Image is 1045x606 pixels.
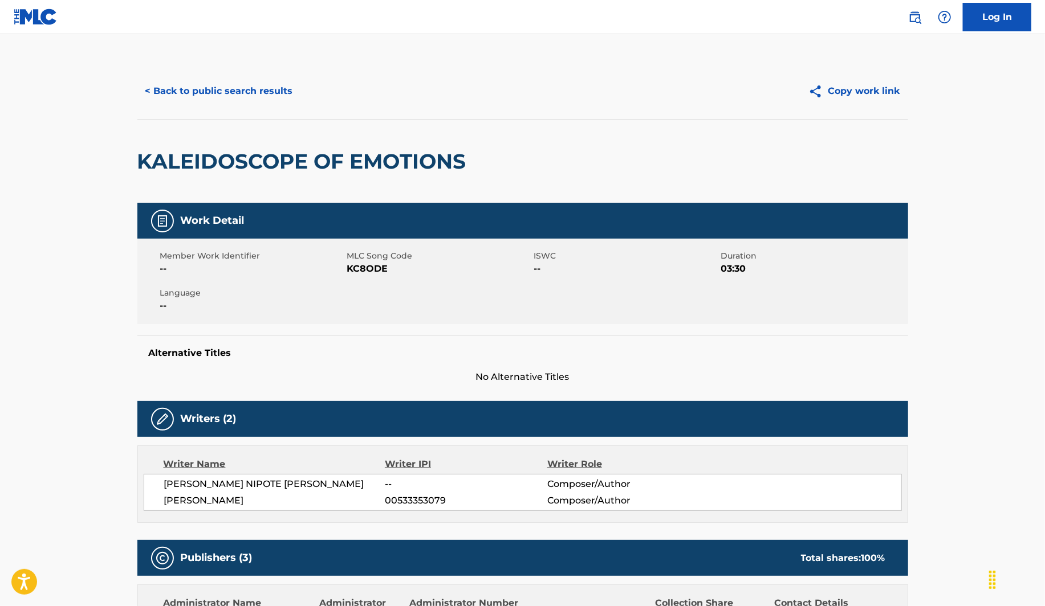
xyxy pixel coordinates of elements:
[14,9,58,25] img: MLC Logo
[347,250,531,262] span: MLC Song Code
[164,477,385,491] span: [PERSON_NAME] NIPOTE [PERSON_NAME]
[801,551,885,565] div: Total shares:
[347,262,531,276] span: KC8ODE
[181,551,253,564] h5: Publishers (3)
[181,412,237,425] h5: Writers (2)
[988,551,1045,606] iframe: Chat Widget
[164,494,385,507] span: [PERSON_NAME]
[547,477,695,491] span: Composer/Author
[149,347,897,359] h5: Alternative Titles
[156,214,169,228] img: Work Detail
[385,457,547,471] div: Writer IPI
[181,214,245,227] h5: Work Detail
[983,563,1002,597] div: Drag
[721,262,905,276] span: 03:30
[861,552,885,563] span: 100 %
[164,457,385,471] div: Writer Name
[137,370,908,384] span: No Alternative Titles
[808,84,828,99] img: Copy work link
[160,250,344,262] span: Member Work Identifier
[534,250,718,262] span: ISWC
[721,250,905,262] span: Duration
[547,457,695,471] div: Writer Role
[963,3,1031,31] a: Log In
[160,262,344,276] span: --
[160,299,344,313] span: --
[137,149,472,174] h2: KALEIDOSCOPE OF EMOTIONS
[547,494,695,507] span: Composer/Author
[904,6,926,28] a: Public Search
[385,477,547,491] span: --
[156,412,169,426] img: Writers
[908,10,922,24] img: search
[156,551,169,565] img: Publishers
[938,10,952,24] img: help
[160,287,344,299] span: Language
[385,494,547,507] span: 00533353079
[137,77,301,105] button: < Back to public search results
[800,77,908,105] button: Copy work link
[534,262,718,276] span: --
[933,6,956,28] div: Help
